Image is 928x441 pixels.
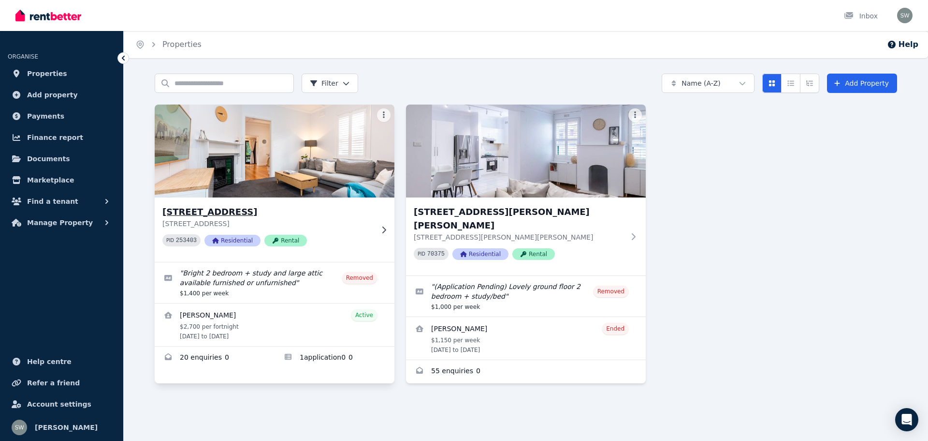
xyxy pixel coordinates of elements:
[27,132,83,143] span: Finance report
[628,108,642,122] button: More options
[406,276,646,317] a: Edit listing: (Application Pending) Lovely ground floor 2 bedroom + study/bed
[12,420,27,435] img: Stacey Walker
[27,377,80,389] span: Refer a friend
[166,238,174,243] small: PID
[27,356,72,367] span: Help centre
[8,395,116,414] a: Account settings
[155,347,275,370] a: Enquiries for 3/17 Gipps Street, Bronte
[27,196,78,207] span: Find a tenant
[204,235,261,246] span: Residential
[310,78,338,88] span: Filter
[27,217,93,228] span: Manage Property
[149,102,401,200] img: 3/17 Gipps Street, Bronte
[8,128,116,147] a: Finance report
[155,304,394,346] a: View details for Rechelle Carroll
[27,110,64,122] span: Payments
[264,235,307,246] span: Rental
[887,39,918,50] button: Help
[8,192,116,211] button: Find a tenant
[762,74,819,93] div: View options
[800,74,819,93] button: Expanded list view
[406,105,646,198] img: 3/18 Manion Ave, Rose Bay
[124,31,213,58] nav: Breadcrumb
[27,153,70,165] span: Documents
[406,105,646,275] a: 3/18 Manion Ave, Rose Bay[STREET_ADDRESS][PERSON_NAME][PERSON_NAME][STREET_ADDRESS][PERSON_NAME][...
[8,352,116,371] a: Help centre
[275,347,394,370] a: Applications for 3/17 Gipps Street, Bronte
[155,262,394,303] a: Edit listing: Bright 2 bedroom + study and large attic available furnished or unfurnished
[8,85,116,105] a: Add property
[176,237,197,244] code: 253403
[15,8,81,23] img: RentBetter
[512,248,555,260] span: Rental
[162,205,373,219] h3: [STREET_ADDRESS]
[27,89,78,101] span: Add property
[302,74,358,93] button: Filter
[8,213,116,232] button: Manage Property
[452,248,508,260] span: Residential
[8,64,116,83] a: Properties
[897,8,913,23] img: Stacey Walker
[8,170,116,190] a: Marketplace
[895,408,918,431] div: Open Intercom Messenger
[414,232,624,242] p: [STREET_ADDRESS][PERSON_NAME][PERSON_NAME]
[162,219,373,228] p: [STREET_ADDRESS]
[162,40,202,49] a: Properties
[844,11,878,21] div: Inbox
[8,373,116,393] a: Refer a friend
[27,68,67,79] span: Properties
[35,422,98,433] span: [PERSON_NAME]
[8,106,116,126] a: Payments
[8,149,116,168] a: Documents
[27,174,74,186] span: Marketplace
[406,360,646,383] a: Enquiries for 3/18 Manion Ave, Rose Bay
[414,205,624,232] h3: [STREET_ADDRESS][PERSON_NAME][PERSON_NAME]
[8,53,38,60] span: ORGANISE
[781,74,800,93] button: Compact list view
[377,108,391,122] button: More options
[427,251,445,258] code: 70375
[681,78,721,88] span: Name (A-Z)
[406,317,646,360] a: View details for Florian Kaumanns
[155,105,394,262] a: 3/17 Gipps Street, Bronte[STREET_ADDRESS][STREET_ADDRESS]PID 253403ResidentialRental
[418,251,425,257] small: PID
[27,398,91,410] span: Account settings
[762,74,782,93] button: Card view
[827,74,897,93] a: Add Property
[662,74,754,93] button: Name (A-Z)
